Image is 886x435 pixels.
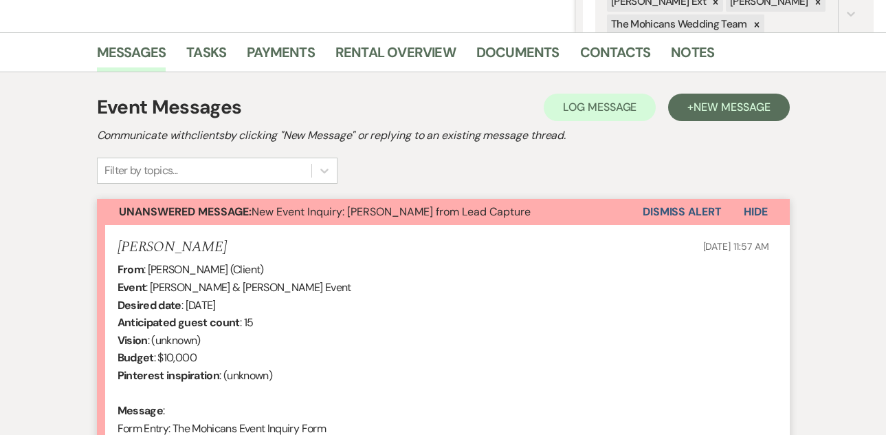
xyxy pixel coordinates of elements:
[580,41,651,72] a: Contacts
[668,94,789,121] button: +New Message
[97,127,790,144] h2: Communicate with clients by clicking "New Message" or replying to an existing message thread.
[97,93,242,122] h1: Event Messages
[97,199,643,225] button: Unanswered Message:New Event Inquiry: [PERSON_NAME] from Lead Capture
[694,100,770,114] span: New Message
[118,262,144,277] b: From
[118,368,220,383] b: Pinterest inspiration
[643,199,722,225] button: Dismiss Alert
[544,94,656,121] button: Log Message
[119,204,252,219] strong: Unanswered Message:
[119,204,531,219] span: New Event Inquiry: [PERSON_NAME] from Lead Capture
[335,41,456,72] a: Rental Overview
[97,41,166,72] a: Messages
[607,14,749,34] div: The Mohicans Wedding Team
[118,333,148,348] b: Vision
[118,315,240,330] b: Anticipated guest count
[118,239,227,256] h5: [PERSON_NAME]
[703,240,769,253] span: [DATE] 11:57 AM
[118,350,154,365] b: Budget
[186,41,226,72] a: Tasks
[563,100,636,114] span: Log Message
[104,162,178,179] div: Filter by topics...
[118,298,181,312] b: Desired date
[722,199,790,225] button: Hide
[744,204,768,219] span: Hide
[247,41,315,72] a: Payments
[476,41,560,72] a: Documents
[671,41,714,72] a: Notes
[118,280,146,295] b: Event
[118,403,164,418] b: Message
